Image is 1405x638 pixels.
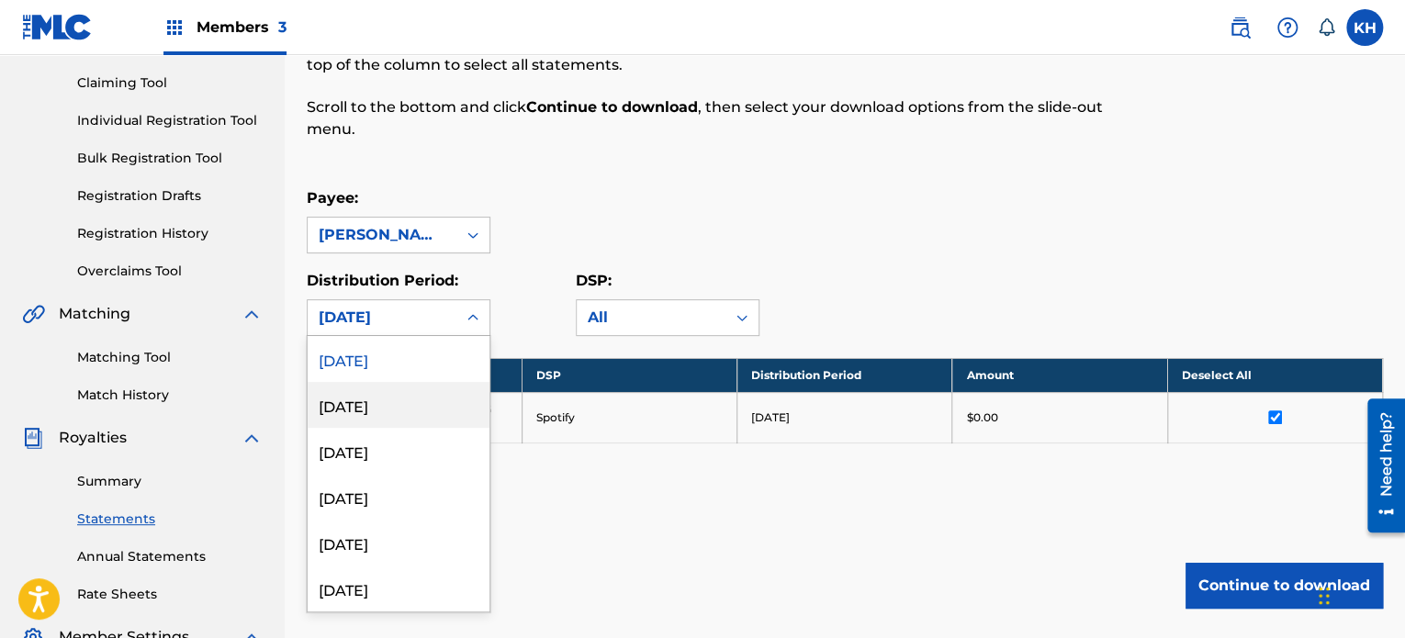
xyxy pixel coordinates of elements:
a: Statements [77,509,263,529]
div: Drag [1319,568,1330,623]
img: Top Rightsholders [163,17,185,39]
div: [DATE] [308,520,489,565]
p: $0.00 [966,409,997,426]
a: Registration Drafts [77,186,263,206]
label: Distribution Period: [307,272,458,289]
th: Distribution Period [737,358,952,392]
img: help [1276,17,1298,39]
label: Payee: [307,189,358,207]
p: Scroll to the bottom and click , then select your download options from the slide-out menu. [307,96,1135,140]
a: Matching Tool [77,348,263,367]
iframe: Resource Center [1354,392,1405,540]
div: [DATE] [308,474,489,520]
a: Match History [77,386,263,405]
a: Claiming Tool [77,73,263,93]
div: [DATE] [319,307,445,329]
img: search [1229,17,1251,39]
a: Summary [77,472,263,491]
img: Royalties [22,427,44,449]
img: expand [241,303,263,325]
a: Overclaims Tool [77,262,263,281]
th: DSP [522,358,736,392]
span: 3 [278,18,287,36]
div: [DATE] [308,382,489,428]
div: All [588,307,714,329]
td: [DATE] [737,392,952,442]
a: Individual Registration Tool [77,111,263,130]
img: MLC Logo [22,14,93,40]
div: [PERSON_NAME] PUBLISHING CO [319,224,445,246]
td: Spotify [522,392,736,442]
button: Continue to download [1186,563,1383,609]
label: DSP: [576,272,612,289]
strong: Continue to download [526,98,698,116]
a: Registration History [77,224,263,243]
th: Deselect All [1167,358,1382,392]
span: Matching [59,303,130,325]
div: Notifications [1317,18,1335,37]
div: [DATE] [308,336,489,382]
div: [DATE] [308,565,489,611]
div: [DATE] [308,428,489,474]
img: Matching [22,303,45,325]
img: expand [241,427,263,449]
div: Help [1269,9,1306,46]
th: Amount [952,358,1167,392]
a: Annual Statements [77,547,263,566]
div: User Menu [1346,9,1383,46]
a: Rate Sheets [77,585,263,604]
iframe: Chat Widget [1313,550,1405,638]
span: Members [197,17,287,38]
a: Bulk Registration Tool [77,149,263,168]
span: Royalties [59,427,127,449]
a: Public Search [1221,9,1258,46]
